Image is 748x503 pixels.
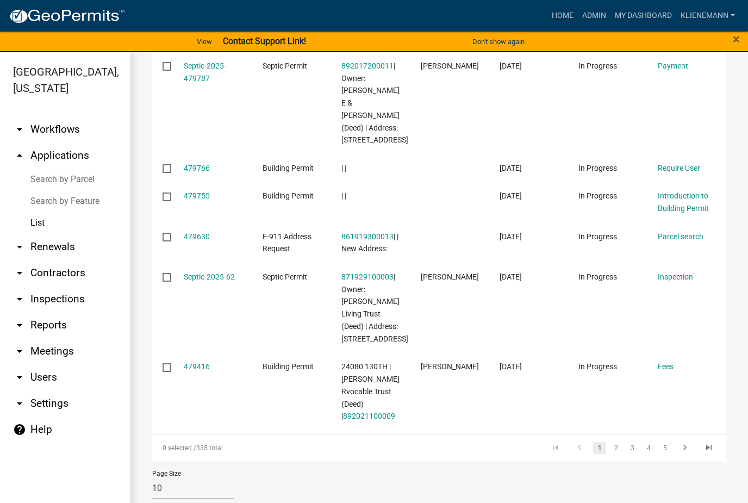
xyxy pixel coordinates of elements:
a: 479630 [184,232,210,241]
span: Septic Permit [263,272,307,281]
a: 5 [658,442,671,454]
i: arrow_drop_down [13,123,26,136]
a: Fees [658,362,674,371]
span: 09/17/2025 [500,191,522,200]
span: 861919300013 | | New Address: [341,232,398,253]
strong: Contact Support Link! [223,36,306,46]
div: 335 total [152,434,378,462]
span: In Progress [578,362,617,371]
span: ROBERT D JESKE [421,272,479,281]
a: Home [547,5,578,26]
span: 09/16/2025 [500,362,522,371]
a: 479766 [184,164,210,172]
a: 1 [593,442,606,454]
span: Kendall Lienemann [421,362,479,371]
span: Building Permit [263,191,314,200]
span: × [733,32,740,47]
span: In Progress [578,272,617,281]
span: 892017200011 | Owner: Aldinger, Douglas E & Joanne K (Deed) | Address: 12053 MM AVE [341,61,408,145]
a: 861919300013 [341,232,394,241]
a: Payment [658,61,688,70]
a: Septic-2025-62 [184,272,235,281]
i: arrow_drop_down [13,266,26,280]
a: Inspection [658,272,693,281]
a: Parcel search [658,232,703,241]
i: arrow_drop_down [13,319,26,332]
li: page 4 [640,439,657,457]
span: 871929100003 | Owner: Robert D. Jeske Living Trust (Deed) | Address: 31073 265TH ST [341,272,408,343]
i: arrow_drop_down [13,293,26,306]
button: Don't show again [468,33,529,51]
i: arrow_drop_down [13,397,26,410]
a: go to first page [545,442,566,454]
li: page 2 [608,439,624,457]
span: | | [341,191,346,200]
span: 09/17/2025 [500,232,522,241]
span: 09/16/2025 [500,272,522,281]
li: page 1 [591,439,608,457]
span: Septic Permit [263,61,307,70]
span: 24080 130TH | Molly McDowell-Schipper Rvocable Trust (Deed) | 892021100009 [341,362,400,420]
a: go to next page [675,442,695,454]
a: 3 [626,442,639,454]
i: arrow_drop_down [13,240,26,253]
i: arrow_drop_up [13,149,26,162]
a: 479416 [184,362,210,371]
i: arrow_drop_down [13,345,26,358]
span: | | [341,164,346,172]
a: 2 [609,442,622,454]
i: help [13,423,26,436]
li: page 5 [657,439,673,457]
a: View [192,33,216,51]
span: In Progress [578,164,617,172]
a: 4 [642,442,655,454]
a: 479755 [184,191,210,200]
span: Building Permit [263,164,314,172]
i: arrow_drop_down [13,371,26,384]
a: 892017200011 [341,61,394,70]
span: E-911 Address Request [263,232,311,253]
span: Building Permit [263,362,314,371]
a: Admin [578,5,610,26]
a: My Dashboard [610,5,676,26]
a: go to previous page [569,442,590,454]
span: In Progress [578,61,617,70]
a: Septic-2025-479787 [184,61,226,83]
a: 892021100009 [343,412,395,420]
a: 871929100003 [341,272,394,281]
button: Close [733,33,740,46]
a: klienemann [676,5,739,26]
a: Introduction to Building Permit [658,191,709,213]
li: page 3 [624,439,640,457]
span: 09/17/2025 [500,164,522,172]
a: Require User [658,164,700,172]
a: go to last page [699,442,719,454]
span: 0 selected / [163,444,196,452]
span: In Progress [578,232,617,241]
span: Brandon Morton [421,61,479,70]
span: In Progress [578,191,617,200]
span: 09/17/2025 [500,61,522,70]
